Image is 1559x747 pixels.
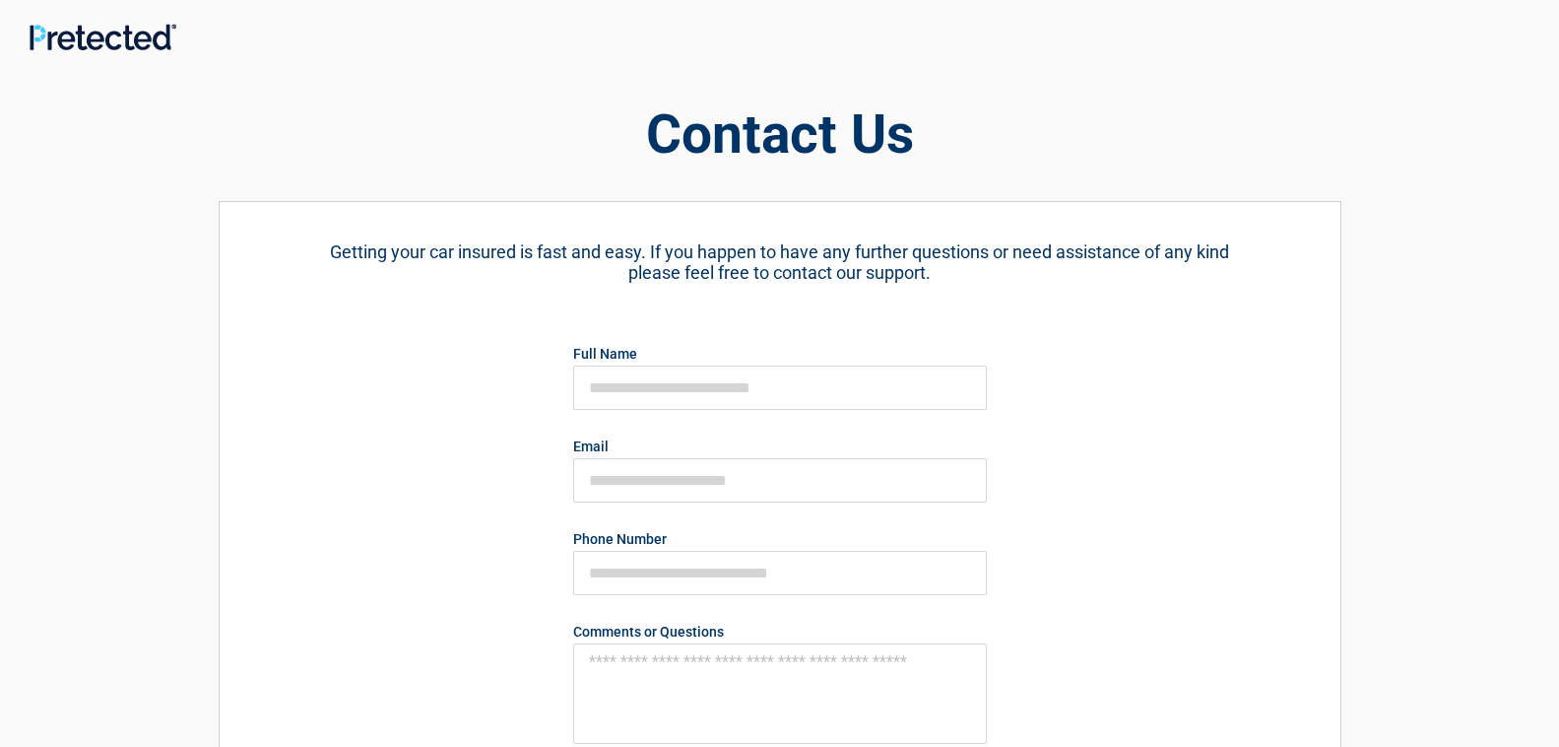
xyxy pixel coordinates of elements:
[219,98,1341,171] h2: Contact Us
[573,625,724,639] label: Comments or Questions
[328,241,1232,283] h2: Getting your car insured is fast and easy. If you happen to have any further questions or need as...
[30,24,176,50] img: Main Logo
[573,440,609,453] label: Email
[573,347,637,361] label: Full Name
[573,532,667,546] label: Phone Number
